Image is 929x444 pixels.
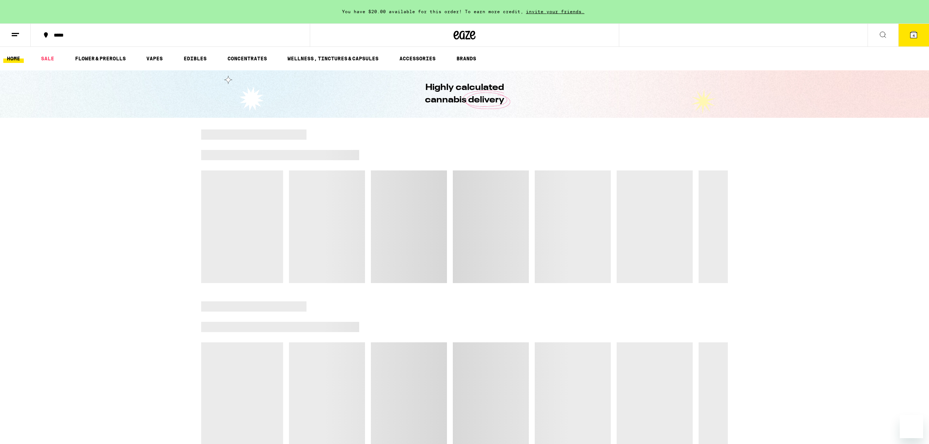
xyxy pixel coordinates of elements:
[523,9,587,14] span: invite your friends.
[404,82,525,106] h1: Highly calculated cannabis delivery
[913,33,915,38] span: 4
[284,54,382,63] a: WELLNESS, TINCTURES & CAPSULES
[453,54,480,63] a: BRANDS
[37,54,58,63] a: SALE
[3,54,24,63] a: HOME
[71,54,129,63] a: FLOWER & PREROLLS
[180,54,210,63] a: EDIBLES
[396,54,439,63] a: ACCESSORIES
[898,24,929,46] button: 4
[224,54,271,63] a: CONCENTRATES
[342,9,523,14] span: You have $20.00 available for this order! To earn more credit,
[900,415,923,438] iframe: Button to launch messaging window
[143,54,166,63] a: VAPES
